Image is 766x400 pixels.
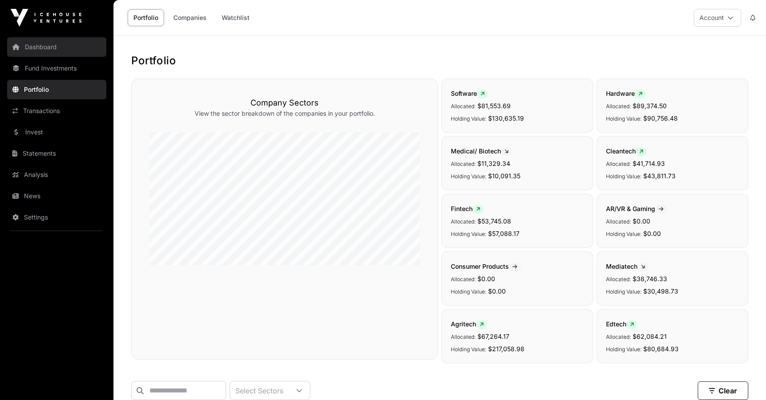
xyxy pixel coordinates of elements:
[488,172,520,180] span: $10,091.35
[606,205,667,212] span: AR/VR & Gaming
[451,90,488,97] span: Software
[7,37,106,57] a: Dashboard
[230,381,289,400] div: Select Sectors
[451,333,476,340] span: Allocated:
[477,275,495,282] span: $0.00
[633,275,667,282] span: $38,746.33
[149,109,420,118] p: View the sector breakdown of the companies in your portfolio.
[477,217,511,225] span: $53,745.08
[606,218,631,225] span: Allocated:
[451,276,476,282] span: Allocated:
[451,173,486,180] span: Holding Value:
[477,160,510,167] span: $11,329.34
[698,381,748,400] button: Clear
[168,9,212,26] a: Companies
[451,263,521,270] span: Consumer Products
[643,345,679,353] span: $80,684.93
[643,172,676,180] span: $43,811.73
[606,231,641,237] span: Holding Value:
[11,9,82,27] img: Icehouse Ventures Logo
[451,147,512,155] span: Medical/ Biotech
[606,288,641,295] span: Holding Value:
[633,160,665,167] span: $41,714.93
[128,9,164,26] a: Portfolio
[488,287,506,295] span: $0.00
[451,218,476,225] span: Allocated:
[643,230,661,237] span: $0.00
[7,144,106,163] a: Statements
[488,114,524,122] span: $130,635.19
[7,122,106,142] a: Invest
[7,208,106,227] a: Settings
[694,9,741,27] button: Account
[606,173,641,180] span: Holding Value:
[451,205,484,212] span: Fintech
[606,333,631,340] span: Allocated:
[633,217,650,225] span: $0.00
[722,357,766,400] iframe: Chat Widget
[606,346,641,353] span: Holding Value:
[149,97,420,109] h3: Company Sectors
[643,114,678,122] span: $90,756.48
[131,54,748,68] h1: Portfolio
[606,161,631,167] span: Allocated:
[606,276,631,282] span: Allocated:
[606,115,641,122] span: Holding Value:
[451,103,476,110] span: Allocated:
[477,333,509,340] span: $67,264.17
[451,288,486,295] span: Holding Value:
[451,231,486,237] span: Holding Value:
[488,345,524,353] span: $217,058.98
[606,103,631,110] span: Allocated:
[451,320,487,328] span: Agritech
[633,102,667,110] span: $89,374.50
[633,333,667,340] span: $62,084.21
[7,186,106,206] a: News
[451,346,486,353] span: Holding Value:
[643,287,678,295] span: $30,498.73
[606,147,647,155] span: Cleantech
[606,320,637,328] span: Edtech
[7,165,106,184] a: Analysis
[7,59,106,78] a: Fund Investments
[451,115,486,122] span: Holding Value:
[451,161,476,167] span: Allocated:
[7,101,106,121] a: Transactions
[488,230,520,237] span: $57,088.17
[606,90,646,97] span: Hardware
[477,102,511,110] span: $81,553.69
[216,9,255,26] a: Watchlist
[7,80,106,99] a: Portfolio
[606,263,649,270] span: Mediatech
